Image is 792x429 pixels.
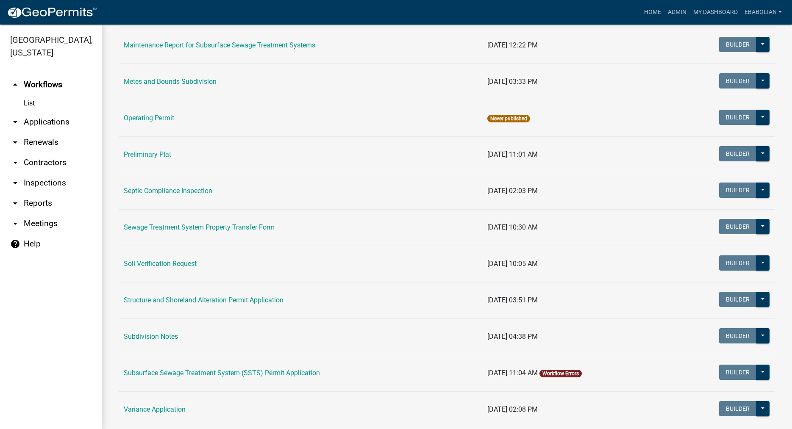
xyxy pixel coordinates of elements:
a: ebabolian [741,4,785,20]
span: [DATE] 11:04 AM [487,369,538,377]
button: Builder [719,183,756,198]
span: [DATE] 12:22 PM [487,41,538,49]
a: Operating Permit [124,114,174,122]
a: Workflow Errors [542,371,579,376]
i: help [10,239,20,249]
a: Admin [664,4,690,20]
a: Home [641,4,664,20]
a: My Dashboard [690,4,741,20]
button: Builder [719,37,756,52]
span: [DATE] 02:08 PM [487,405,538,413]
span: [DATE] 03:51 PM [487,296,538,304]
span: Never published [487,115,530,122]
span: [DATE] 11:01 AM [487,150,538,158]
i: arrow_drop_down [10,117,20,127]
a: Metes and Bounds Subdivision [124,77,217,86]
span: [DATE] 02:03 PM [487,187,538,195]
button: Builder [719,73,756,89]
a: Sewage Treatment System Property Transfer Form [124,223,275,231]
a: Variance Application [124,405,186,413]
button: Builder [719,110,756,125]
button: Builder [719,328,756,343]
a: Maintenance Report for Subsurface Sewage Treatment Systems [124,41,315,49]
a: Subsurface Sewage Treatment System (SSTS) Permit Application [124,369,320,377]
i: arrow_drop_down [10,178,20,188]
button: Builder [719,146,756,161]
a: Soil Verification Request [124,260,197,268]
i: arrow_drop_up [10,80,20,90]
button: Builder [719,365,756,380]
span: [DATE] 10:30 AM [487,223,538,231]
span: [DATE] 04:38 PM [487,332,538,340]
i: arrow_drop_down [10,219,20,229]
button: Builder [719,255,756,271]
a: Subdivision Notes [124,332,178,340]
i: arrow_drop_down [10,158,20,168]
i: arrow_drop_down [10,137,20,147]
a: Preliminary Plat [124,150,171,158]
a: Septic Compliance Inspection [124,187,212,195]
span: [DATE] 10:05 AM [487,260,538,268]
button: Builder [719,219,756,234]
i: arrow_drop_down [10,198,20,208]
span: [DATE] 03:33 PM [487,77,538,86]
button: Builder [719,292,756,307]
a: Structure and Shoreland Alteration Permit Application [124,296,283,304]
button: Builder [719,401,756,416]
